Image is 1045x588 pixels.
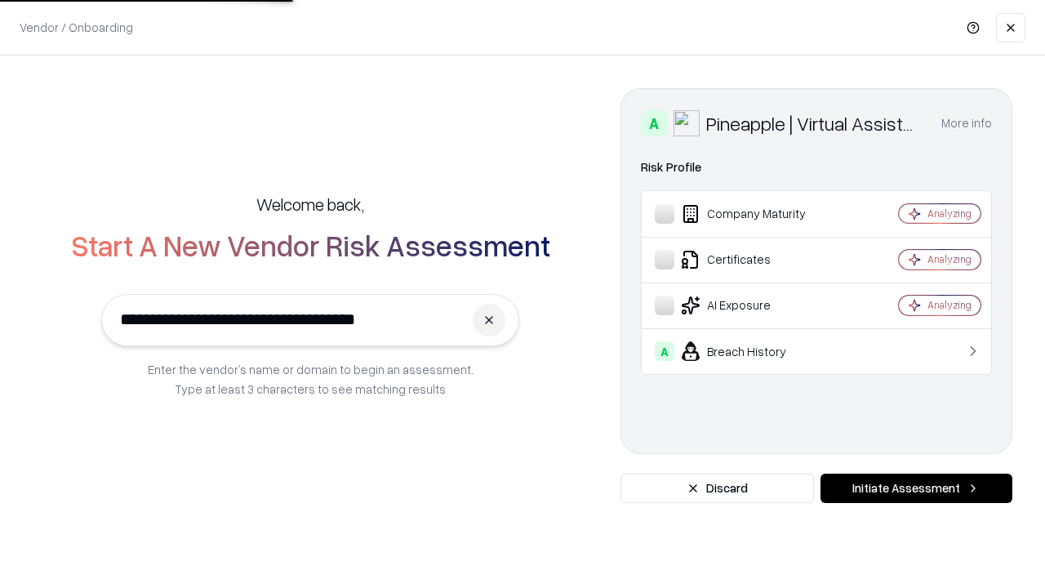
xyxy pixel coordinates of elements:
[655,341,850,361] div: Breach History
[927,298,972,312] div: Analyzing
[620,474,814,503] button: Discard
[655,341,674,361] div: A
[641,110,667,136] div: A
[256,193,364,216] h5: Welcome back,
[655,204,850,224] div: Company Maturity
[941,109,992,138] button: More info
[655,250,850,269] div: Certificates
[655,296,850,315] div: AI Exposure
[71,229,550,261] h2: Start A New Vendor Risk Assessment
[20,19,133,36] p: Vendor / Onboarding
[641,158,992,177] div: Risk Profile
[706,110,922,136] div: Pineapple | Virtual Assistant Agency
[927,252,972,266] div: Analyzing
[674,110,700,136] img: Pineapple | Virtual Assistant Agency
[820,474,1012,503] button: Initiate Assessment
[148,359,474,399] p: Enter the vendor’s name or domain to begin an assessment. Type at least 3 characters to see match...
[927,207,972,220] div: Analyzing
